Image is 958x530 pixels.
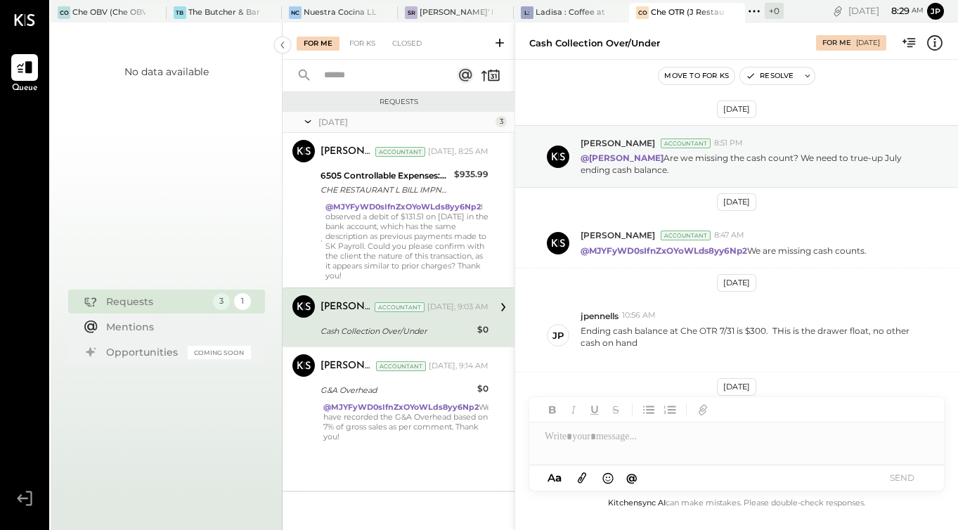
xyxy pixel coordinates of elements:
[536,7,609,18] div: Ladisa : Coffee at Lola's
[564,401,583,419] button: Italic
[607,401,625,419] button: Strikethrough
[661,138,711,148] div: Accountant
[927,3,944,20] button: jp
[420,7,493,18] div: [PERSON_NAME]' Rooftop - Ignite
[106,320,244,334] div: Mentions
[72,7,145,18] div: Che OBV (Che OBV LLC) - Ignite
[581,310,619,322] span: jpennells
[323,402,491,441] div: We have recorded the G&A Overhead based on 7% of gross sales as per comment. Thank you!
[234,293,251,310] div: 1
[375,147,425,157] div: Accountant
[429,361,488,372] div: [DATE], 9:14 AM
[375,302,425,312] div: Accountant
[714,138,743,149] span: 8:51 PM
[543,401,562,419] button: Bold
[342,37,382,51] div: For KS
[581,152,928,176] p: Are we missing the cash count? We need to true-up July ending cash balance.
[555,471,562,484] span: a
[477,382,488,396] div: $0
[289,6,302,19] div: NC
[661,231,711,240] div: Accountant
[714,230,744,241] span: 8:47 AM
[321,169,450,183] div: 6505 Controllable Expenses:General & Administrative Expenses:Accounting & Bookkeeping
[529,37,660,50] div: Cash Collection Over/Under
[454,167,488,181] div: $935.99
[581,229,655,241] span: [PERSON_NAME]
[213,293,230,310] div: 3
[740,67,799,84] button: Resolve
[321,300,372,314] div: [PERSON_NAME]
[1,54,48,95] a: Queue
[496,116,507,127] div: 3
[318,116,492,128] div: [DATE]
[297,37,339,51] div: For Me
[848,4,924,18] div: [DATE]
[106,295,206,309] div: Requests
[552,329,564,342] div: jp
[385,37,429,51] div: Closed
[106,345,181,359] div: Opportunities
[651,7,724,18] div: Che OTR (J Restaurant LLC) - Ignite
[881,4,910,18] span: 8 : 29
[427,302,488,313] div: [DATE], 9:03 AM
[290,97,507,107] div: Requests
[323,402,479,412] strong: @MJYFyWD0sIfnZxOYoWLds8yy6Np2
[659,67,734,84] button: Move to for ks
[124,65,209,79] div: No data available
[304,7,377,18] div: Nuestra Cocina LLC - [GEOGRAPHIC_DATA]
[694,401,712,419] button: Add URL
[717,274,756,292] div: [DATE]
[581,245,867,257] p: We are missing cash counts.
[912,6,924,15] span: am
[405,6,417,19] div: SR
[321,183,450,197] div: CHE RESTAURANT L BILL IMPND 147-4441259 CHE RESTAURANT LLC 071725 [URL][DOMAIN_NAME]
[636,6,649,19] div: CO
[188,346,251,359] div: Coming Soon
[325,202,488,280] div: I observed a debit of $131.51 on [DATE] in the bank account, which has the same description as pr...
[765,3,784,19] div: + 0
[321,324,473,338] div: Cash Collection Over/Under
[581,153,664,163] strong: @[PERSON_NAME]
[325,202,481,212] strong: @MJYFyWD0sIfnZxOYoWLds8yy6Np2
[174,6,186,19] div: TB
[477,323,488,337] div: $0
[188,7,261,18] div: The Butcher & Barrel (L Argento LLC) - [GEOGRAPHIC_DATA]
[376,361,426,371] div: Accountant
[856,38,880,48] div: [DATE]
[831,4,845,18] div: copy link
[428,146,488,157] div: [DATE], 8:25 AM
[661,401,679,419] button: Ordered List
[581,245,747,256] strong: @MJYFyWD0sIfnZxOYoWLds8yy6Np2
[58,6,70,19] div: CO
[717,378,756,396] div: [DATE]
[717,193,756,211] div: [DATE]
[521,6,533,19] div: L:
[581,137,655,149] span: [PERSON_NAME]
[12,82,38,95] span: Queue
[321,359,373,373] div: [PERSON_NAME]
[874,468,930,487] button: SEND
[717,101,756,118] div: [DATE]
[321,383,473,397] div: G&A Overhead
[581,325,928,361] p: Ending cash balance at Che OTR 7/31 is $300. THis is the drawer float, no other cash on hand
[585,401,604,419] button: Underline
[626,471,637,484] span: @
[622,310,656,321] span: 10:56 AM
[640,401,658,419] button: Unordered List
[622,469,642,486] button: @
[543,470,566,486] button: Aa
[321,145,373,159] div: [PERSON_NAME]
[822,38,851,48] div: For Me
